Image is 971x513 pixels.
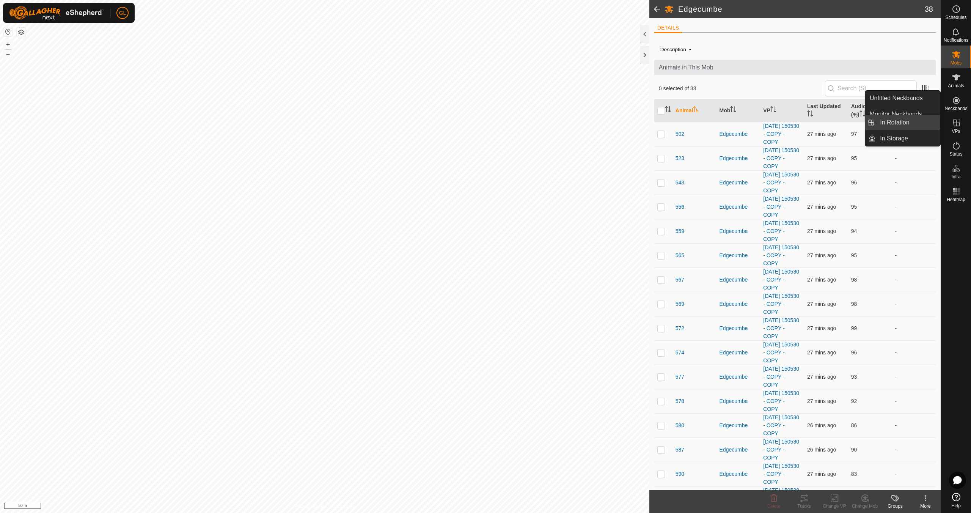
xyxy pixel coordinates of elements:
[720,276,757,284] div: Edgecumbe
[865,91,940,106] a: Unfitted Neckbands
[945,15,966,20] span: Schedules
[659,85,825,93] span: 0 selected of 38
[720,446,757,454] div: Edgecumbe
[892,389,936,413] td: -
[763,172,799,194] a: [DATE] 150530 - COPY - COPY
[763,317,799,339] a: [DATE] 150530 - COPY - COPY
[865,107,940,122] a: Monitor Neckbands
[892,437,936,462] td: -
[807,325,836,331] span: 14 Aug 2025, 3:06 pm
[851,447,857,453] span: 90
[763,147,799,169] a: [DATE] 150530 - COPY - COPY
[767,504,781,509] span: Delete
[807,301,836,307] span: 14 Aug 2025, 3:06 pm
[660,47,686,52] label: Description
[892,365,936,389] td: -
[676,397,684,405] span: 578
[763,414,799,436] a: [DATE] 150530 - COPY - COPY
[770,107,776,113] p-sorticon: Activate to sort
[951,61,962,65] span: Mobs
[875,131,940,146] a: In Storage
[851,252,857,258] span: 95
[659,63,931,72] span: Animals in This Mob
[763,196,799,218] a: [DATE] 150530 - COPY - COPY
[678,5,925,14] h2: Edgecumbe
[807,155,836,161] span: 14 Aug 2025, 3:06 pm
[760,99,804,122] th: VP
[676,276,684,284] span: 567
[763,123,799,145] a: [DATE] 150530 - COPY - COPY
[848,99,892,122] th: Audio Ratio (%)
[676,446,684,454] span: 587
[807,471,836,477] span: 14 Aug 2025, 3:06 pm
[763,390,799,412] a: [DATE] 150530 - COPY - COPY
[676,324,684,332] span: 572
[949,152,962,156] span: Status
[892,268,936,292] td: -
[807,179,836,186] span: 14 Aug 2025, 3:06 pm
[763,341,799,364] a: [DATE] 150530 - COPY - COPY
[944,38,968,42] span: Notifications
[880,118,909,127] span: In Rotation
[763,293,799,315] a: [DATE] 150530 - COPY - COPY
[892,486,936,510] td: -
[807,228,836,234] span: 14 Aug 2025, 3:06 pm
[892,243,936,268] td: -
[716,99,760,122] th: Mob
[825,80,917,96] input: Search (S)
[676,203,684,211] span: 556
[676,300,684,308] span: 569
[951,504,961,508] span: Help
[892,146,936,170] td: -
[720,130,757,138] div: Edgecumbe
[676,227,684,235] span: 559
[851,422,857,428] span: 86
[763,366,799,388] a: [DATE] 150530 - COPY - COPY
[807,204,836,210] span: 14 Aug 2025, 3:06 pm
[892,462,936,486] td: -
[859,112,866,118] p-sorticon: Activate to sort
[17,28,26,37] button: Map Layers
[851,471,857,477] span: 83
[951,175,960,179] span: Infra
[676,179,684,187] span: 543
[3,27,13,36] button: Reset Map
[720,397,757,405] div: Edgecumbe
[295,503,323,510] a: Privacy Policy
[720,349,757,357] div: Edgecumbe
[880,134,908,143] span: In Storage
[851,325,857,331] span: 99
[693,107,699,113] p-sorticon: Activate to sort
[807,277,836,283] span: 14 Aug 2025, 3:06 pm
[870,110,922,119] span: Monitor Neckbands
[686,43,694,55] span: -
[807,349,836,356] span: 14 Aug 2025, 3:06 pm
[807,398,836,404] span: 14 Aug 2025, 3:06 pm
[944,106,967,111] span: Neckbands
[851,349,857,356] span: 96
[676,422,684,430] span: 580
[819,503,850,510] div: Change VP
[952,129,960,134] span: VPs
[763,439,799,461] a: [DATE] 150530 - COPY - COPY
[807,131,836,137] span: 14 Aug 2025, 3:06 pm
[865,131,940,146] li: In Storage
[730,107,736,113] p-sorticon: Activate to sort
[763,487,799,509] a: [DATE] 150530 - COPY - COPY
[665,107,671,113] p-sorticon: Activate to sort
[763,244,799,266] a: [DATE] 150530 - COPY - COPY
[948,83,964,88] span: Animals
[720,154,757,162] div: Edgecumbe
[720,470,757,478] div: Edgecumbe
[910,503,941,510] div: More
[672,99,716,122] th: Animal
[676,154,684,162] span: 523
[676,130,684,138] span: 502
[892,292,936,316] td: -
[720,252,757,260] div: Edgecumbe
[851,131,857,137] span: 97
[925,3,933,15] span: 38
[676,470,684,478] span: 590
